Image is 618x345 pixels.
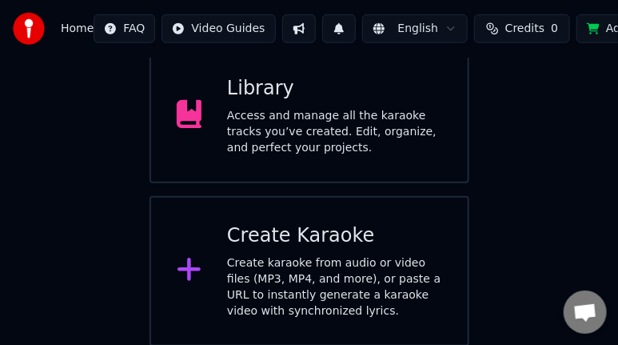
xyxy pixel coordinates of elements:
span: Home [61,21,94,37]
button: Credits0 [474,14,570,43]
div: Create karaoke from audio or video files (MP3, MP4, and more), or paste a URL to instantly genera... [227,255,442,319]
div: Library [227,76,442,102]
img: youka [13,13,45,45]
div: Access and manage all the karaoke tracks you’ve created. Edit, organize, and perfect your projects. [227,108,442,156]
div: Open chat [564,291,607,334]
button: FAQ [94,14,155,43]
nav: breadcrumb [61,21,94,37]
span: Credits [505,21,544,37]
button: Video Guides [161,14,275,43]
div: Create Karaoke [227,223,442,249]
span: 0 [551,21,558,37]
